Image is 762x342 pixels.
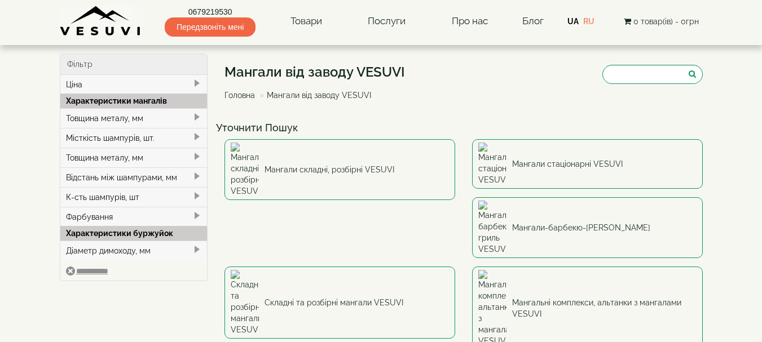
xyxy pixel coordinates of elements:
[60,148,208,167] div: Товщина металу, мм
[60,6,142,37] img: Завод VESUVI
[257,90,371,101] li: Мангали від заводу VESUVI
[60,128,208,148] div: Місткість шампурів, шт.
[224,65,405,79] h1: Мангали від заводу VESUVI
[472,139,703,189] a: Мангали стаціонарні VESUVI Мангали стаціонарні VESUVI
[231,270,259,335] img: Складні та розбірні мангали VESUVI
[522,15,544,26] a: Блог
[60,187,208,207] div: К-сть шампурів, шт
[165,6,256,17] a: 0679219530
[60,75,208,94] div: Ціна
[583,17,594,26] a: RU
[478,143,506,185] img: Мангали стаціонарні VESUVI
[224,267,455,339] a: Складні та розбірні мангали VESUVI Складні та розбірні мангали VESUVI
[60,226,208,241] div: Характеристики буржуйок
[441,8,499,34] a: Про нас
[567,17,579,26] a: UA
[478,201,506,255] img: Мангали-барбекю-гриль VESUVI
[224,139,455,200] a: Мангали складні, розбірні VESUVI Мангали складні, розбірні VESUVI
[279,8,333,34] a: Товари
[224,91,255,100] a: Головна
[60,241,208,260] div: Діаметр димоходу, мм
[60,54,208,75] div: Фільтр
[60,167,208,187] div: Відстань між шампурами, мм
[60,207,208,226] div: Фарбування
[60,108,208,128] div: Товщина металу, мм
[620,15,702,28] button: 0 товар(ів) - 0грн
[356,8,417,34] a: Послуги
[216,122,711,134] h4: Уточнити Пошук
[165,17,256,37] span: Передзвоніть мені
[60,94,208,108] div: Характеристики мангалів
[231,143,259,197] img: Мангали складні, розбірні VESUVI
[633,17,699,26] span: 0 товар(ів) - 0грн
[472,197,703,258] a: Мангали-барбекю-гриль VESUVI Мангали-барбекю-[PERSON_NAME]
